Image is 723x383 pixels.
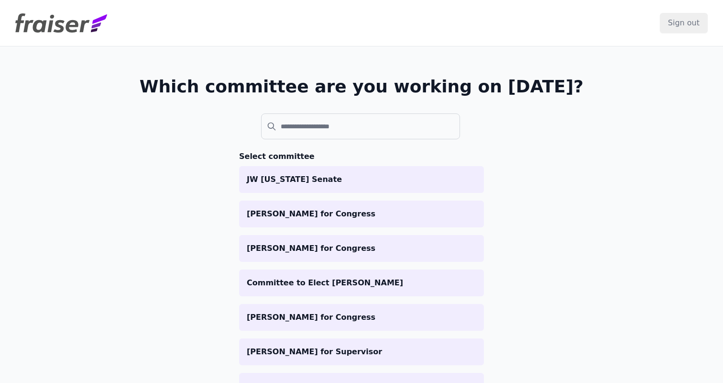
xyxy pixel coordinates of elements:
a: [PERSON_NAME] for Congress [239,304,484,331]
img: Fraiser Logo [15,13,107,33]
a: [PERSON_NAME] for Congress [239,235,484,262]
p: Committee to Elect [PERSON_NAME] [247,277,476,289]
p: [PERSON_NAME] for Congress [247,208,476,220]
p: JW [US_STATE] Senate [247,174,476,185]
input: Sign out [660,13,708,33]
p: [PERSON_NAME] for Congress [247,312,476,323]
h3: Select committee [239,151,484,162]
a: Committee to Elect [PERSON_NAME] [239,270,484,296]
p: [PERSON_NAME] for Congress [247,243,476,254]
h1: Which committee are you working on [DATE]? [140,77,584,96]
a: JW [US_STATE] Senate [239,166,484,193]
a: [PERSON_NAME] for Congress [239,201,484,227]
a: [PERSON_NAME] for Supervisor [239,338,484,365]
p: [PERSON_NAME] for Supervisor [247,346,476,358]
